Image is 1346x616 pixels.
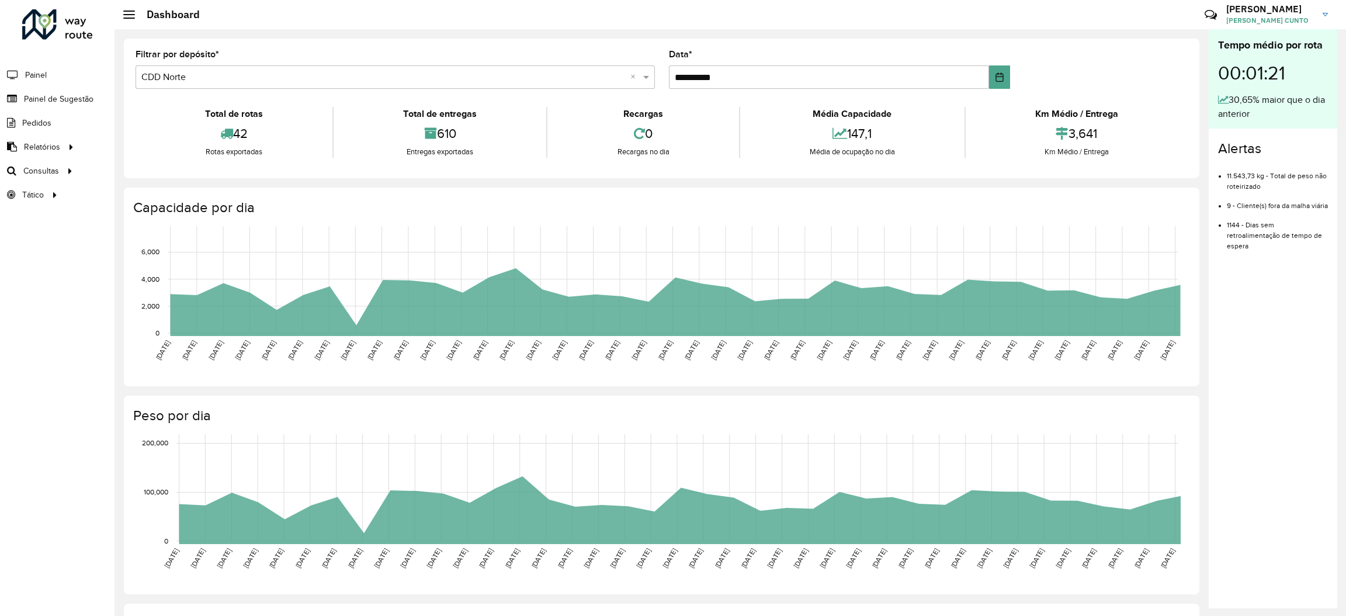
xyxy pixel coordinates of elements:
[24,141,60,153] span: Relatórios
[969,107,1185,121] div: Km Médio / Entrega
[1080,547,1097,569] text: [DATE]
[336,146,543,158] div: Entregas exportadas
[141,302,159,310] text: 2,000
[445,339,462,361] text: [DATE]
[630,339,647,361] text: [DATE]
[976,547,993,569] text: [DATE]
[133,199,1188,216] h4: Capacidade por dia
[921,339,938,361] text: [DATE]
[216,547,233,569] text: [DATE]
[789,339,806,361] text: [DATE]
[1226,15,1314,26] span: [PERSON_NAME] CUNTO
[1227,162,1328,192] li: 11.543,73 kg - Total de peso não roteirizado
[336,121,543,146] div: 610
[498,339,515,361] text: [DATE]
[842,339,859,361] text: [DATE]
[1053,339,1070,361] text: [DATE]
[818,547,835,569] text: [DATE]
[346,547,363,569] text: [DATE]
[762,339,779,361] text: [DATE]
[22,189,44,201] span: Tático
[1218,93,1328,121] div: 30,65% maior que o dia anterior
[1002,547,1019,569] text: [DATE]
[1218,140,1328,157] h4: Alertas
[713,547,730,569] text: [DATE]
[669,47,692,61] label: Data
[550,107,736,121] div: Recargas
[974,339,991,361] text: [DATE]
[313,339,330,361] text: [DATE]
[425,547,442,569] text: [DATE]
[1106,547,1123,569] text: [DATE]
[1198,2,1223,27] a: Contato Rápido
[743,146,962,158] div: Média de ocupação no dia
[242,547,259,569] text: [DATE]
[294,547,311,569] text: [DATE]
[22,117,51,129] span: Pedidos
[207,339,224,361] text: [DATE]
[1218,37,1328,53] div: Tempo médio por rota
[419,339,436,361] text: [DATE]
[320,547,337,569] text: [DATE]
[138,146,329,158] div: Rotas exportadas
[1028,547,1045,569] text: [DATE]
[154,339,171,361] text: [DATE]
[989,65,1009,89] button: Choose Date
[155,329,159,337] text: 0
[477,547,494,569] text: [DATE]
[181,339,197,361] text: [DATE]
[743,107,962,121] div: Média Capacidade
[25,69,47,81] span: Painel
[452,547,469,569] text: [DATE]
[630,70,640,84] span: Clear all
[550,146,736,158] div: Recargas no dia
[339,339,356,361] text: [DATE]
[268,547,285,569] text: [DATE]
[816,339,832,361] text: [DATE]
[163,547,180,569] text: [DATE]
[1227,211,1328,251] li: 1144 - Dias sem retroalimentação de tempo de espera
[894,339,911,361] text: [DATE]
[1218,53,1328,93] div: 00:01:21
[743,121,962,146] div: 147,1
[24,93,93,105] span: Painel de Sugestão
[144,488,168,496] text: 100,000
[399,547,416,569] text: [DATE]
[260,339,277,361] text: [DATE]
[142,439,168,447] text: 200,000
[609,547,626,569] text: [DATE]
[1133,547,1150,569] text: [DATE]
[551,339,568,361] text: [DATE]
[897,547,914,569] text: [DATE]
[1027,339,1044,361] text: [DATE]
[373,547,390,569] text: [DATE]
[603,339,620,361] text: [DATE]
[136,47,219,61] label: Filtrar por depósito
[635,547,652,569] text: [DATE]
[504,547,521,569] text: [DATE]
[550,121,736,146] div: 0
[1000,339,1017,361] text: [DATE]
[709,339,726,361] text: [DATE]
[1106,339,1123,361] text: [DATE]
[164,537,168,545] text: 0
[949,547,966,569] text: [DATE]
[234,339,251,361] text: [DATE]
[556,547,573,569] text: [DATE]
[582,547,599,569] text: [DATE]
[577,339,594,361] text: [DATE]
[845,547,862,569] text: [DATE]
[135,8,200,21] h2: Dashboard
[138,121,329,146] div: 42
[138,107,329,121] div: Total de rotas
[1159,547,1176,569] text: [DATE]
[1133,339,1150,361] text: [DATE]
[683,339,700,361] text: [DATE]
[792,547,809,569] text: [DATE]
[969,146,1185,158] div: Km Médio / Entrega
[657,339,674,361] text: [DATE]
[23,165,59,177] span: Consultas
[530,547,547,569] text: [DATE]
[1227,192,1328,211] li: 9 - Cliente(s) fora da malha viária
[1080,339,1097,361] text: [DATE]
